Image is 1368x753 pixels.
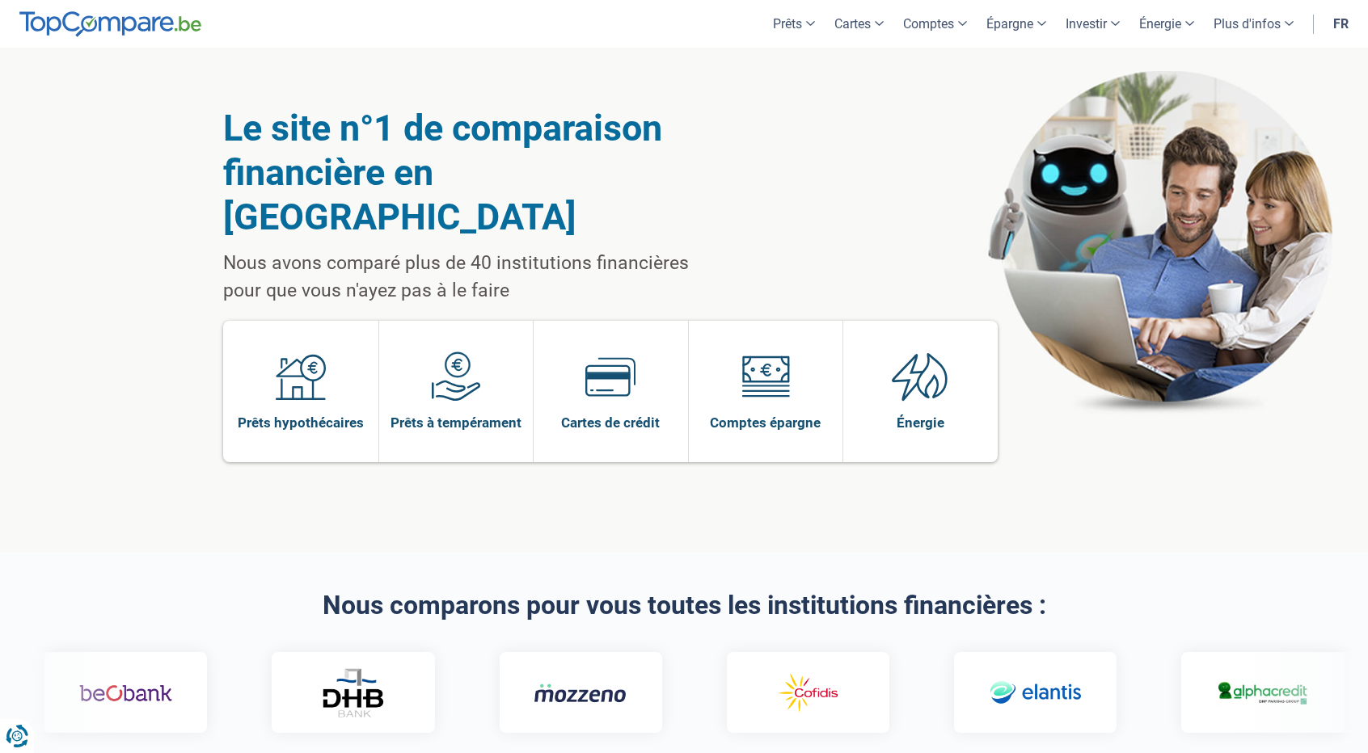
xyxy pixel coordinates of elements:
img: Énergie [892,351,948,402]
span: Prêts à tempérament [391,414,521,431]
img: DHB Bank [320,668,385,717]
img: Cartes de crédit [585,351,635,402]
span: Comptes épargne [710,414,821,431]
span: Prêts hypothécaires [238,414,364,431]
img: Cofidis [761,670,854,717]
a: Énergie Énergie [843,321,998,462]
img: Alphacredit [1216,679,1309,707]
span: Énergie [897,414,944,431]
a: Prêts hypothécaires Prêts hypothécaires [223,321,378,462]
img: TopCompare [19,11,201,37]
p: Nous avons comparé plus de 40 institutions financières pour que vous n'ayez pas à le faire [223,250,730,305]
img: Beobank [78,670,171,717]
img: Prêts hypothécaires [276,351,326,402]
a: Comptes épargne Comptes épargne [689,321,843,462]
h1: Le site n°1 de comparaison financière en [GEOGRAPHIC_DATA] [223,106,730,239]
h2: Nous comparons pour vous toutes les institutions financières : [223,591,1145,620]
img: Elantis [988,670,1081,717]
img: Prêts à tempérament [431,351,481,402]
img: Comptes épargne [741,351,791,402]
span: Cartes de crédit [561,414,660,431]
a: Prêts à tempérament Prêts à tempérament [379,321,534,462]
a: Cartes de crédit Cartes de crédit [534,321,688,462]
img: Mozzeno [534,683,627,703]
